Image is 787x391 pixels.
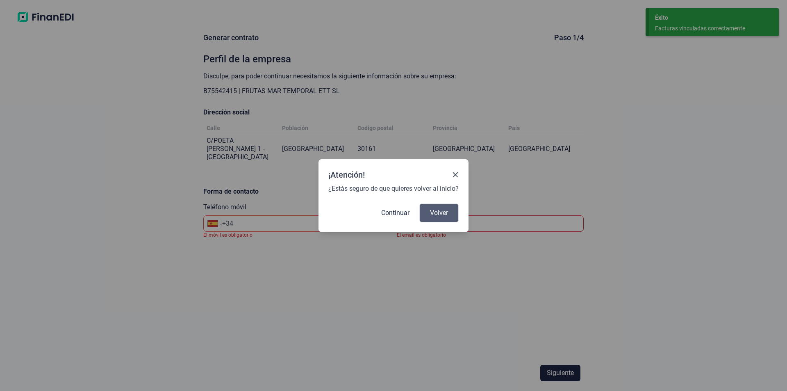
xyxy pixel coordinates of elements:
[381,208,409,218] span: Continuar
[328,169,365,181] div: ¡Atención!
[430,208,448,218] span: Volver
[375,204,416,222] button: Continuar
[328,184,459,194] span: ¿Estás seguro de que quieres volver al inicio?
[452,171,459,178] button: Close
[419,204,459,222] button: Volver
